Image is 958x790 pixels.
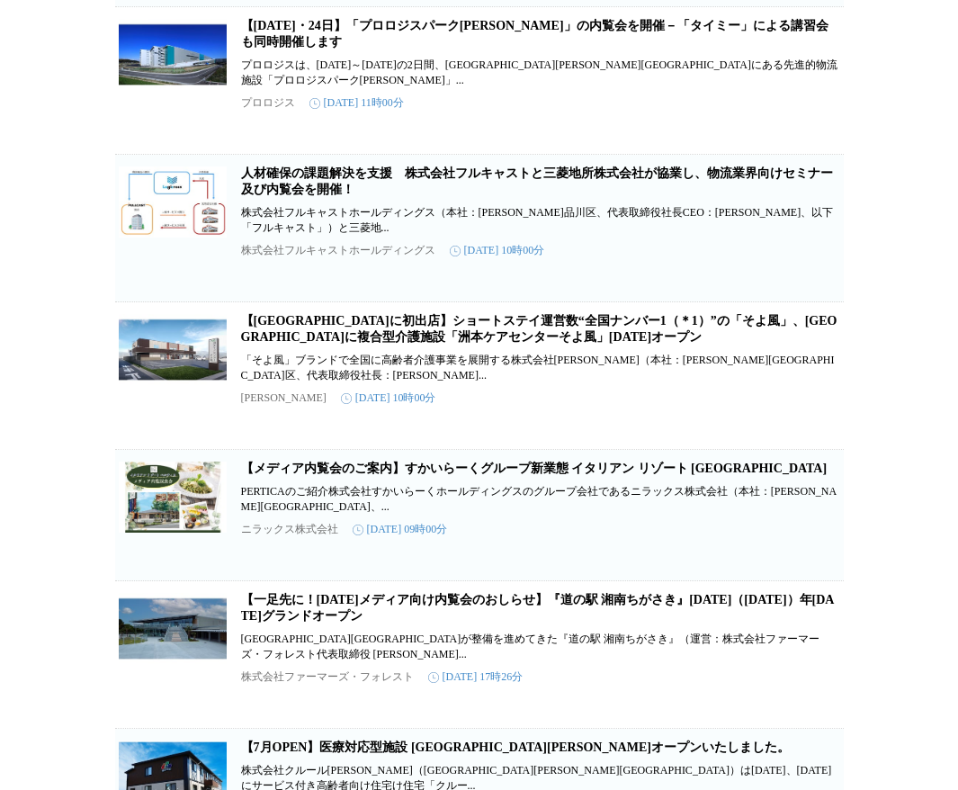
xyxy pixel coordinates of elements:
[241,58,840,88] p: プロロジスは、[DATE]～[DATE]の2日間、[GEOGRAPHIC_DATA][PERSON_NAME][GEOGRAPHIC_DATA]にある先進的物流施設「プロロジスパーク[PERSO...
[353,522,448,537] time: [DATE] 09時00分
[241,19,828,49] a: 【[DATE]・24日】「プロロジスパーク[PERSON_NAME]」の内覧会を開催－「タイミー」による講習会も同時開催します
[119,313,227,385] img: 【淡路島に初出店】ショートステイ運営数“全国ナンバー1（＊1）”の「そよ風」、洲本市に複合型介護施設「洲本ケアセンターそよ風」9月1日オープン
[241,353,840,383] p: 「そよ風」ブランドで全国に高齢者介護事業を展開する株式会社[PERSON_NAME]（本社：[PERSON_NAME][GEOGRAPHIC_DATA]区、代表取締役社長：[PERSON_NAM...
[241,95,295,111] p: プロロジス
[241,314,837,344] a: 【[GEOGRAPHIC_DATA]に初出店】ショートステイ運営数“全国ナンバー1（＊1）”の「そよ風」、[GEOGRAPHIC_DATA]に複合型介護施設「洲本ケアセンターそよ風」[DATE]...
[119,461,227,533] img: 【メディア内覧会のご案内】すかいらーくグループ新業態 イタリアン リゾート ペルティカ 港北ニュータウン
[241,522,338,537] p: ニラックス株式会社
[450,243,545,258] time: [DATE] 10時00分
[119,18,227,90] img: 【7月23日・24日】「プロロジスパーク吉見」の内覧会を開催－「タイミー」による講習会も同時開催します
[341,391,436,406] time: [DATE] 10時00分
[241,484,840,515] p: PERTICAのご紹介株式会社すかいらーくホールディングスのグループ会社であるニラックス株式会社（本社：[PERSON_NAME][GEOGRAPHIC_DATA]、...
[119,166,227,238] img: 人材確保の課題解決を支援 株式会社フルキャストと三菱地所株式会社が協業し、物流業界向けセミナー及び内覧会を開催！
[428,669,524,685] time: [DATE] 17時26分
[241,632,840,662] p: [GEOGRAPHIC_DATA][GEOGRAPHIC_DATA]が整備を進めてきた『道の駅 湘南ちがさき』（運営：株式会社ファーマーズ・フォレスト代表取締役 [PERSON_NAME]...
[241,166,833,196] a: 人材確保の課題解決を支援 株式会社フルキャストと三菱地所株式会社が協業し、物流業界向けセミナー及び内覧会を開催！
[241,669,414,685] p: 株式会社ファーマーズ・フォレスト
[241,205,840,236] p: 株式会社フルキャストホールディングス（本社：[PERSON_NAME]品川区、代表取締役社長CEO：[PERSON_NAME]、以下「フルキャスト」）と三菱地...
[241,741,790,754] a: 【7月OPEN】医療対応型施設 [GEOGRAPHIC_DATA][PERSON_NAME]オープンいたしました。
[241,593,835,623] a: 【一足先に！[DATE]メディア向け内覧会のおしらせ】『道の駅 湘南ちがさき』[DATE]（[DATE]）年[DATE]グランドオープン
[241,243,435,258] p: 株式会社フルキャストホールディングス
[241,462,828,475] a: 【メディア内覧会のご案内】すかいらーくグループ新業態 イタリアン リゾート [GEOGRAPHIC_DATA]
[309,95,404,111] time: [DATE] 11時00分
[119,592,227,664] img: 【一足先に！7月3日（木）メディア向け内覧会のおしらせ】『道の駅 湘南ちがさき』2025（令和 7）年7月7日（月）グランドオープン
[241,391,327,405] p: [PERSON_NAME]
